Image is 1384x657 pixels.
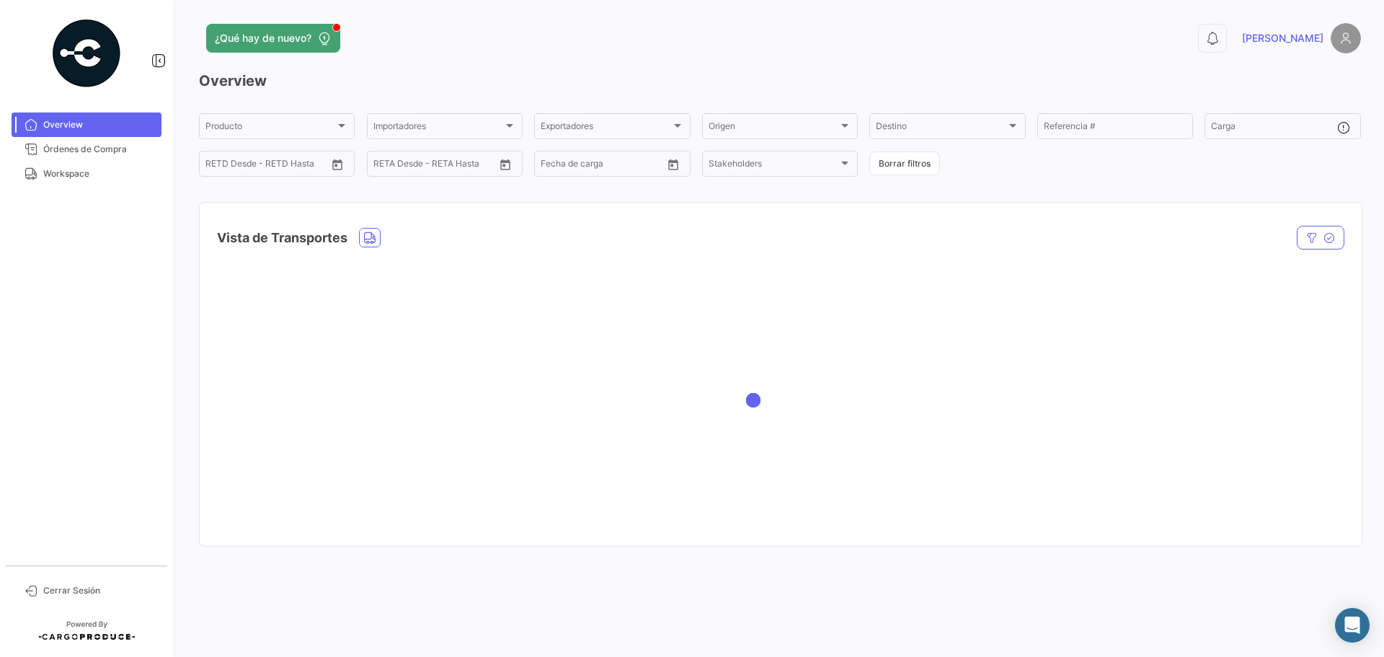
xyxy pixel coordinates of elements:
[241,161,299,171] input: Hasta
[12,162,161,186] a: Workspace
[577,161,634,171] input: Hasta
[206,24,340,53] button: ¿Qué hay de nuevo?
[199,71,1361,91] h3: Overview
[869,151,940,175] button: Borrar filtros
[1335,608,1370,643] div: Abrir Intercom Messenger
[709,161,838,171] span: Stakeholders
[43,118,156,131] span: Overview
[50,17,123,89] img: powered-by.png
[43,584,156,597] span: Cerrar Sesión
[541,161,567,171] input: Desde
[409,161,467,171] input: Hasta
[373,123,503,133] span: Importadores
[205,123,335,133] span: Producto
[876,123,1006,133] span: Destino
[709,123,838,133] span: Origen
[12,137,161,162] a: Órdenes de Compra
[12,113,161,137] a: Overview
[43,167,156,180] span: Workspace
[215,31,311,45] span: ¿Qué hay de nuevo?
[217,228,347,248] h4: Vista de Transportes
[43,143,156,156] span: Órdenes de Compra
[541,123,670,133] span: Exportadores
[360,229,380,247] button: Land
[205,161,231,171] input: Desde
[662,154,684,175] button: Open calendar
[494,154,516,175] button: Open calendar
[1331,23,1361,53] img: placeholder-user.png
[327,154,348,175] button: Open calendar
[373,161,399,171] input: Desde
[1242,31,1323,45] span: [PERSON_NAME]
